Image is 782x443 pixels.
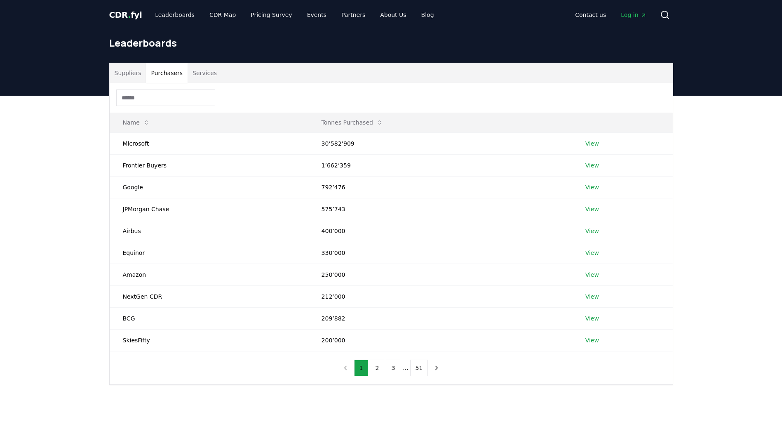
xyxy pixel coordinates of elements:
td: JPMorgan Chase [110,198,308,220]
button: 1 [354,360,369,376]
td: 330’000 [308,242,572,264]
td: Frontier Buyers [110,154,308,176]
td: 209’882 [308,307,572,329]
li: ... [402,363,408,373]
td: 250’000 [308,264,572,285]
a: View [585,271,599,279]
td: SkiesFifty [110,329,308,351]
a: View [585,314,599,323]
a: Leaderboards [148,7,201,22]
a: View [585,183,599,191]
td: Microsoft [110,132,308,154]
a: View [585,161,599,170]
a: Blog [415,7,441,22]
a: Pricing Survey [244,7,298,22]
td: Airbus [110,220,308,242]
a: View [585,205,599,213]
button: Tonnes Purchased [315,114,390,131]
td: 200’000 [308,329,572,351]
a: Log in [614,7,653,22]
button: Purchasers [146,63,188,83]
a: CDR.fyi [109,9,142,21]
a: View [585,336,599,344]
td: Amazon [110,264,308,285]
button: 51 [410,360,428,376]
a: View [585,139,599,148]
a: Partners [335,7,372,22]
button: 2 [370,360,384,376]
td: Google [110,176,308,198]
td: 575’743 [308,198,572,220]
td: BCG [110,307,308,329]
a: Events [301,7,333,22]
a: View [585,249,599,257]
td: NextGen CDR [110,285,308,307]
span: CDR fyi [109,10,142,20]
td: Equinor [110,242,308,264]
nav: Main [148,7,440,22]
button: Suppliers [110,63,146,83]
a: View [585,292,599,301]
td: 792’476 [308,176,572,198]
a: View [585,227,599,235]
span: Log in [621,11,646,19]
td: 400’000 [308,220,572,242]
button: Services [188,63,222,83]
button: 3 [386,360,400,376]
a: CDR Map [203,7,242,22]
a: About Us [373,7,413,22]
button: next page [430,360,444,376]
span: . [128,10,131,20]
a: Contact us [568,7,613,22]
nav: Main [568,7,653,22]
td: 30’582’909 [308,132,572,154]
td: 1’662’359 [308,154,572,176]
button: Name [116,114,156,131]
h1: Leaderboards [109,36,673,49]
td: 212’000 [308,285,572,307]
